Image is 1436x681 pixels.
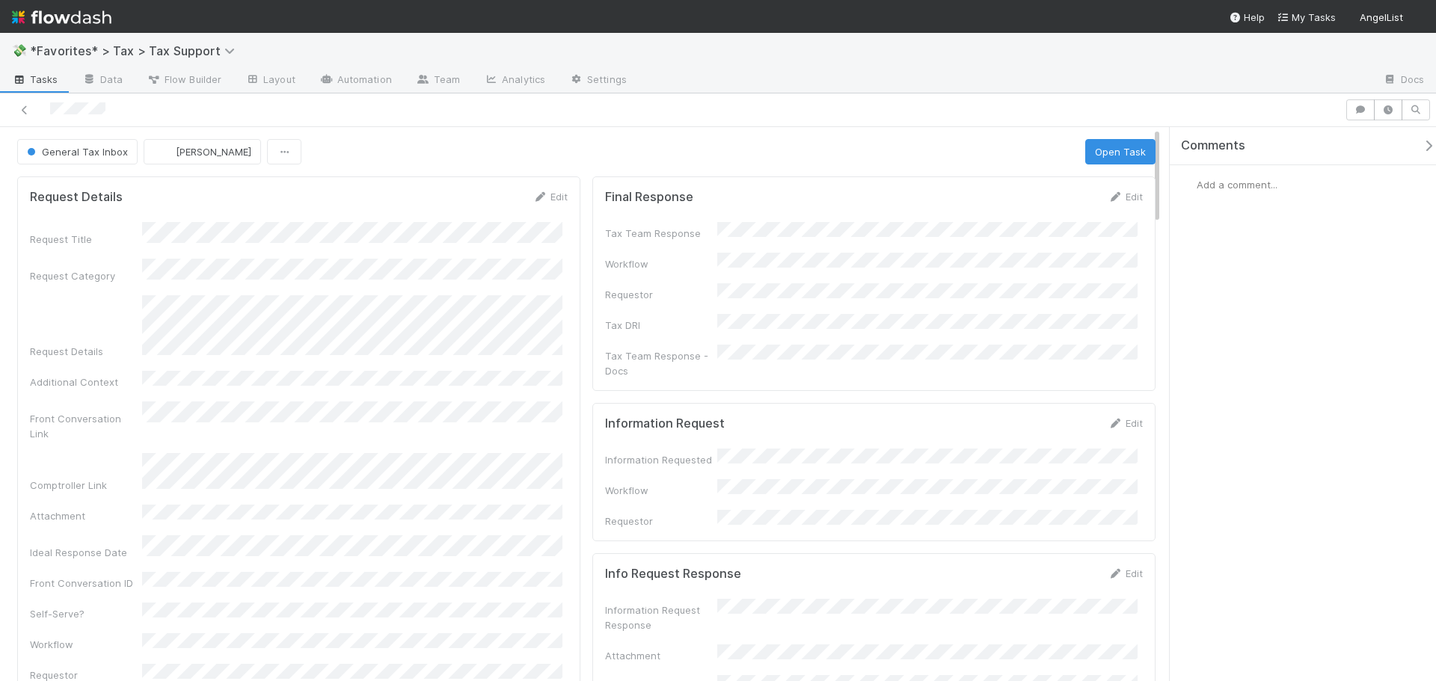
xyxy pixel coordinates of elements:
span: General Tax Inbox [24,146,128,158]
div: Requestor [605,514,717,529]
span: *Favorites* > Tax > Tax Support [30,43,242,58]
span: [PERSON_NAME] [176,146,251,158]
a: Settings [557,69,639,93]
div: Tax DRI [605,318,717,333]
a: Data [70,69,135,93]
div: Tax Team Response [605,226,717,241]
span: Comments [1181,138,1245,153]
a: Edit [1108,191,1143,203]
span: My Tasks [1277,11,1336,23]
img: logo-inverted-e16ddd16eac7371096b0.svg [12,4,111,30]
span: Flow Builder [147,72,221,87]
div: Ideal Response Date [30,545,142,560]
span: AngelList [1360,11,1403,23]
div: Front Conversation ID [30,576,142,591]
a: Flow Builder [135,69,233,93]
h5: Final Response [605,190,693,205]
div: Workflow [605,256,717,271]
div: Workflow [605,483,717,498]
div: Help [1229,10,1265,25]
div: Requestor [605,287,717,302]
button: General Tax Inbox [17,139,138,164]
div: Attachment [605,648,717,663]
div: Information Request Response [605,603,717,632]
div: Request Title [30,232,142,247]
div: Additional Context [30,375,142,389]
img: avatar_37569647-1c78-4889-accf-88c08d42a236.png [1409,10,1424,25]
a: Analytics [472,69,557,93]
span: 💸 [12,44,27,57]
div: Comptroller Link [30,478,142,493]
div: Request Category [30,268,142,283]
h5: Info Request Response [605,567,741,582]
img: avatar_cfa6ccaa-c7d9-46b3-b608-2ec56ecf97ad.png [156,144,171,159]
div: Attachment [30,508,142,523]
div: Request Details [30,344,142,359]
a: Team [404,69,472,93]
a: Layout [233,69,307,93]
span: Add a comment... [1197,179,1277,191]
a: Docs [1371,69,1436,93]
a: Edit [1108,567,1143,579]
div: Workflow [30,637,142,652]
div: Self-Serve? [30,606,142,621]
div: Tax Team Response - Docs [605,348,717,378]
img: avatar_37569647-1c78-4889-accf-88c08d42a236.png [1182,177,1197,192]
span: Tasks [12,72,58,87]
a: Automation [307,69,404,93]
h5: Request Details [30,190,123,205]
button: Open Task [1085,139,1156,164]
button: [PERSON_NAME] [144,139,261,164]
h5: Information Request [605,416,725,431]
div: Front Conversation Link [30,411,142,441]
a: Edit [1108,417,1143,429]
a: My Tasks [1277,10,1336,25]
div: Information Requested [605,452,717,467]
a: Edit [533,191,568,203]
